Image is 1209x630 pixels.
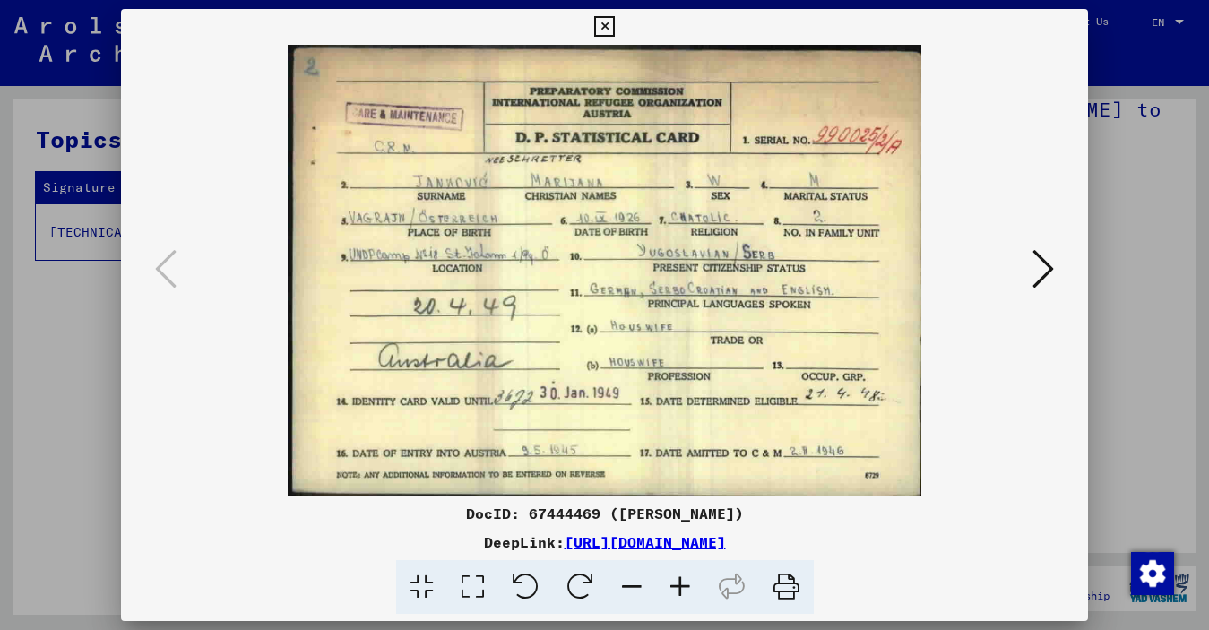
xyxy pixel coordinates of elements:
[1130,551,1173,594] div: Zustimmung ändern
[121,531,1088,553] div: DeepLink:
[182,45,1027,496] img: 001.jpg
[1131,552,1174,595] img: Zustimmung ändern
[565,533,726,551] a: [URL][DOMAIN_NAME]
[121,503,1088,524] div: DocID: 67444469 ([PERSON_NAME])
